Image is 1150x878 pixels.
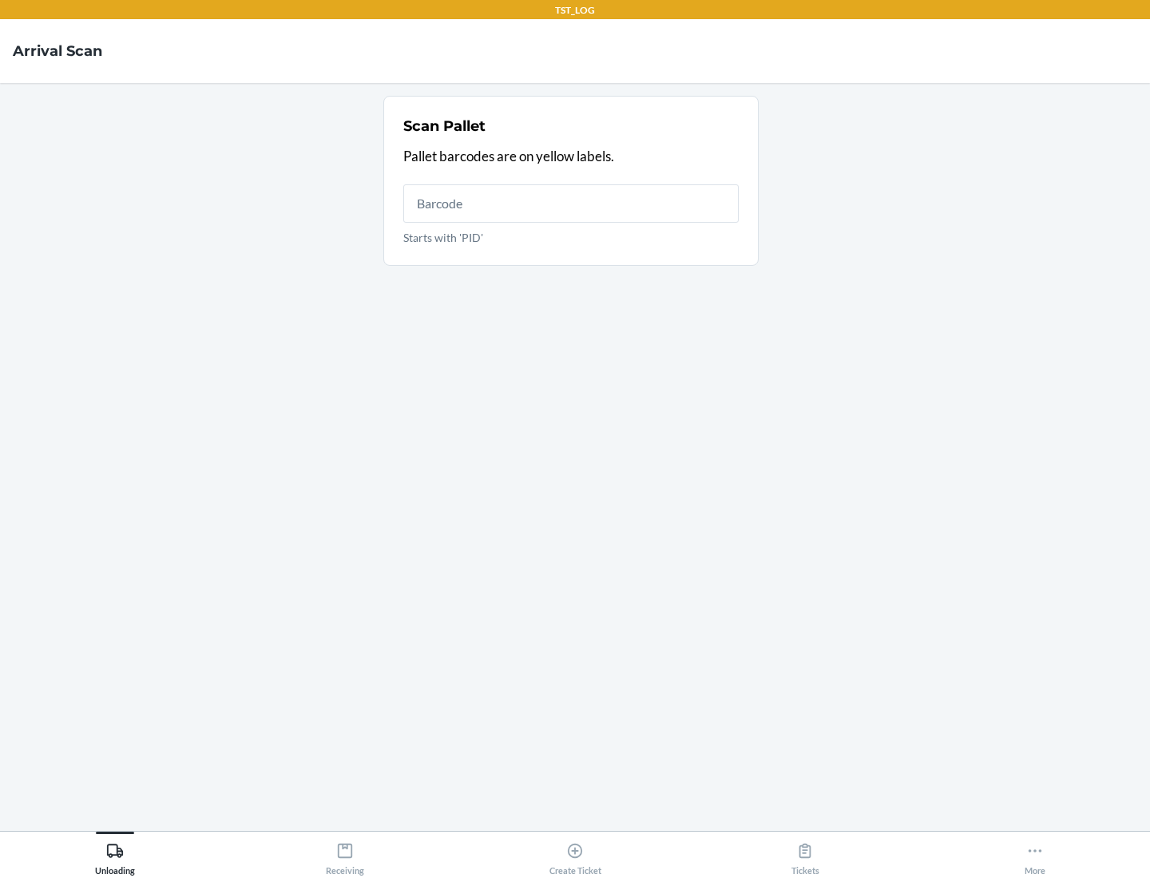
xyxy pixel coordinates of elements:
[690,832,920,876] button: Tickets
[326,836,364,876] div: Receiving
[403,146,739,167] p: Pallet barcodes are on yellow labels.
[230,832,460,876] button: Receiving
[95,836,135,876] div: Unloading
[549,836,601,876] div: Create Ticket
[403,116,486,136] h2: Scan Pallet
[920,832,1150,876] button: More
[555,3,595,18] p: TST_LOG
[460,832,690,876] button: Create Ticket
[403,229,739,246] p: Starts with 'PID'
[13,41,102,61] h4: Arrival Scan
[403,184,739,223] input: Starts with 'PID'
[1025,836,1045,876] div: More
[791,836,819,876] div: Tickets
